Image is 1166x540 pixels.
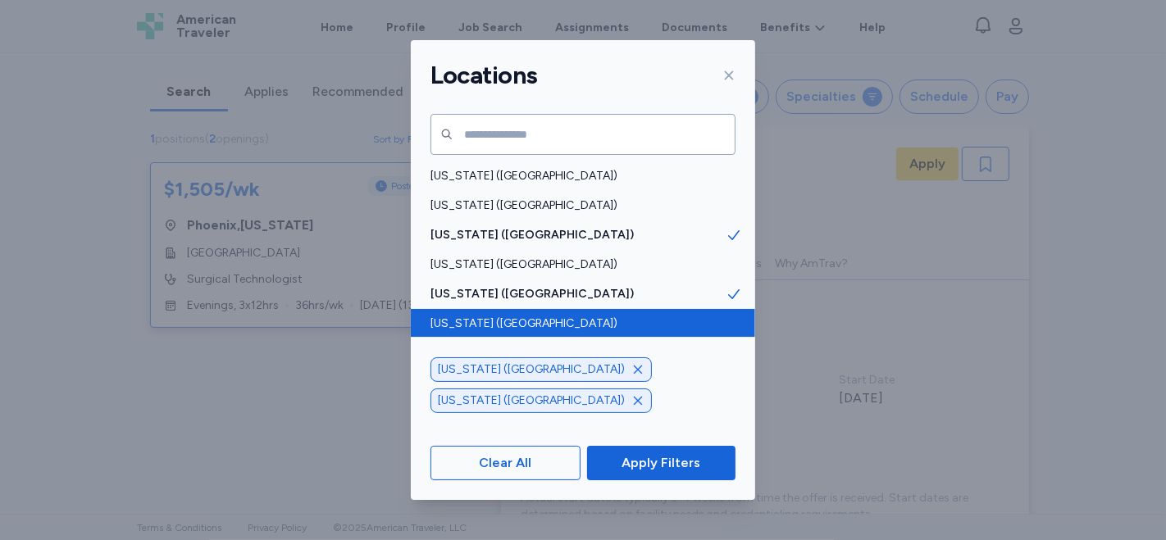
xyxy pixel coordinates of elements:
span: Apply Filters [622,453,700,473]
span: [US_STATE] ([GEOGRAPHIC_DATA]) [430,227,726,243]
h1: Locations [430,60,537,91]
span: [US_STATE] ([GEOGRAPHIC_DATA]) [430,315,726,332]
button: Apply Filters [587,446,736,480]
button: Clear All [430,446,581,480]
span: [US_STATE] ([GEOGRAPHIC_DATA]) [430,286,726,302]
span: [US_STATE] ([GEOGRAPHIC_DATA]) [430,197,726,214]
span: [US_STATE] ([GEOGRAPHIC_DATA]) [438,361,625,378]
span: Clear All [479,453,531,473]
span: [US_STATE] ([GEOGRAPHIC_DATA]) [430,168,726,184]
span: [US_STATE] ([GEOGRAPHIC_DATA]) [430,256,726,273]
span: [US_STATE] ([GEOGRAPHIC_DATA]) [438,393,625,409]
